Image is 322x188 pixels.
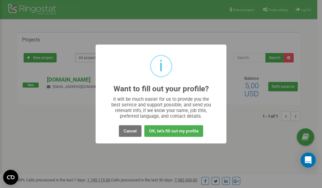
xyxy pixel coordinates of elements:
div: i [159,56,163,76]
button: Cancel [119,125,142,137]
button: OK, let's fill out my profile [144,125,203,137]
h2: Want to fill out your profile? [114,85,209,93]
div: It will be much easier for us to provide you the best service and support possible, and send you ... [108,96,214,119]
button: Open CMP widget [3,170,18,185]
div: Open Intercom Messenger [301,153,316,168]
